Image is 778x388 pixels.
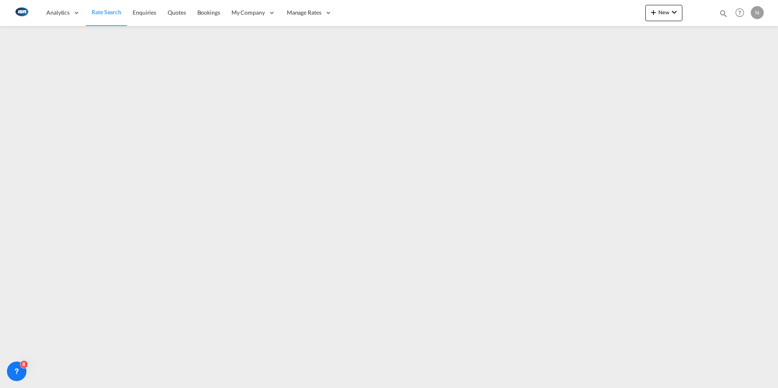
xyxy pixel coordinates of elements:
[197,9,220,16] span: Bookings
[232,9,265,17] span: My Company
[168,9,186,16] span: Quotes
[133,9,156,16] span: Enquiries
[649,9,679,15] span: New
[719,9,728,21] div: icon-magnify
[287,9,321,17] span: Manage Rates
[751,6,764,19] div: N
[92,9,121,15] span: Rate Search
[12,4,31,22] img: 1aa151c0c08011ec8d6f413816f9a227.png
[46,9,70,17] span: Analytics
[719,9,728,18] md-icon: icon-magnify
[733,6,751,20] div: Help
[649,7,658,17] md-icon: icon-plus 400-fg
[669,7,679,17] md-icon: icon-chevron-down
[645,5,682,21] button: icon-plus 400-fgNewicon-chevron-down
[733,6,747,20] span: Help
